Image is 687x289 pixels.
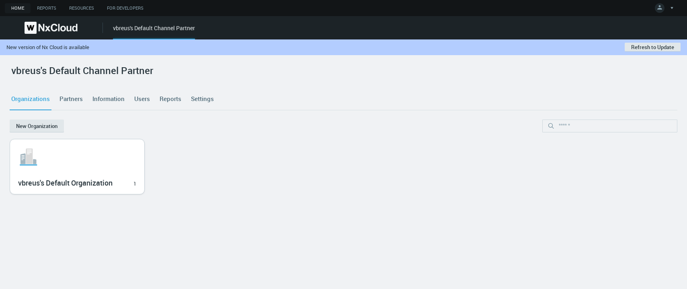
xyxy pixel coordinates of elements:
[133,88,152,110] a: Users
[10,88,51,110] a: Organizations
[91,88,126,110] a: Information
[5,3,31,13] a: Home
[113,24,195,39] div: vbreus's Default Channel Partner
[6,44,411,50] div: New version of Nx Cloud is available
[100,3,150,13] a: For Developers
[189,88,215,110] a: Settings
[18,179,125,188] h3: vbreus's Default Organization
[10,120,64,132] button: New Organization
[63,3,100,13] a: Resources
[58,88,84,110] a: Partners
[133,180,136,188] div: 1
[158,88,183,110] a: Reports
[625,43,681,52] button: Refresh to Update
[11,65,153,76] h2: vbreus's Default Channel Partner
[25,22,78,34] img: Nx Cloud logo
[31,3,63,13] a: Reports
